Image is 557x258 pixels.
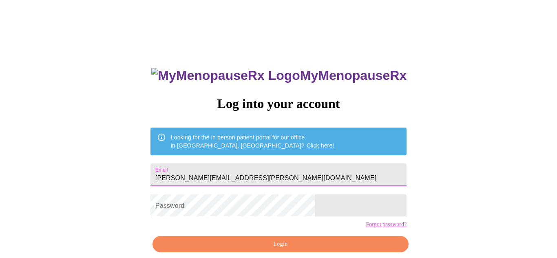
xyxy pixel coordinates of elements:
a: Click here! [307,142,334,149]
h3: Log into your account [150,96,407,111]
span: Login [162,239,399,249]
img: MyMenopauseRx Logo [151,68,300,83]
button: Login [153,236,409,253]
a: Forgot password? [366,221,407,228]
h3: MyMenopauseRx [151,68,407,83]
div: Looking for the in person patient portal for our office in [GEOGRAPHIC_DATA], [GEOGRAPHIC_DATA]? [171,130,334,153]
